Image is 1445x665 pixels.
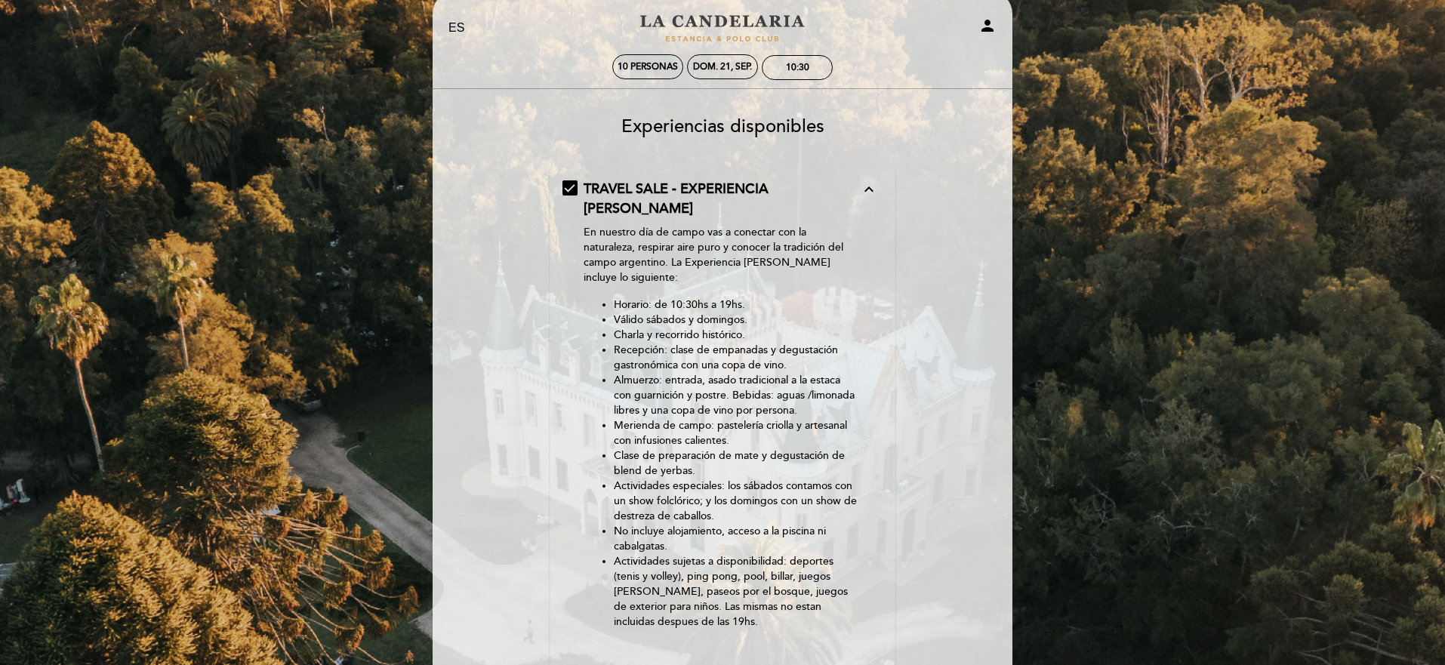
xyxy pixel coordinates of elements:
li: Clase de preparación de mate y degustación de blend de yerbas. [614,448,861,479]
li: Actividades sujetas a disponibilidad: deportes (tenis y volley), ping pong, pool, billar, juegos ... [614,554,861,630]
li: Actividades especiales: los sábados contamos con un show folclórico; y los domingos con un show d... [614,479,861,524]
div: 10:30 [786,62,809,73]
li: Recepción: clase de empanadas y degustación gastronómica con una copa de vino. [614,343,861,373]
li: Merienda de campo: pastelería criolla y artesanal con infusiones calientes. [614,418,861,448]
p: En nuestro día de campo vas a conectar con la naturaleza, respirar aire puro y conocer la tradici... [584,225,861,285]
li: Válido sábados y domingos. [614,312,861,328]
li: Almuerzo: entrada, asado tradicional a la estaca con guarnición y postre. Bebidas: aguas /limonad... [614,373,861,418]
span: Experiencias disponibles [621,115,824,137]
li: Charla y recorrido histórico. [614,328,861,343]
li: Horario: de 10:30hs a 19hs. [614,297,861,312]
span: TRAVEL SALE - EXPERIENCIA [PERSON_NAME] [584,180,769,217]
i: expand_less [860,180,878,199]
button: person [978,17,997,40]
div: dom. 21, sep. [693,61,752,72]
button: expand_less [855,180,883,199]
li: No incluye alojamiento, acceso a la piscina ni cabalgatas. [614,524,861,554]
i: person [978,17,997,35]
a: LA CANDELARIA [628,8,817,49]
span: 10 personas [618,61,678,72]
